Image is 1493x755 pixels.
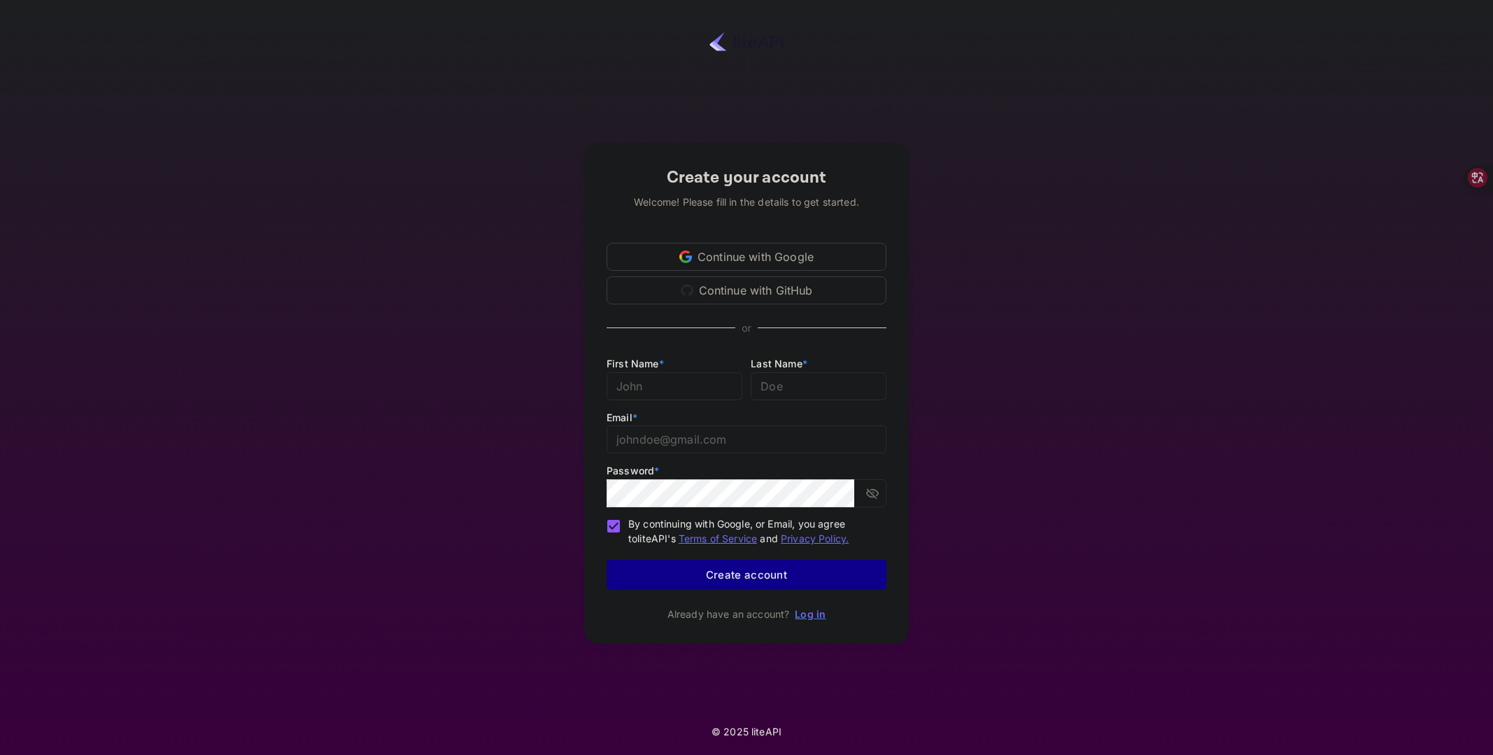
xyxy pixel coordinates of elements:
[607,372,742,400] input: John
[679,532,757,544] a: Terms of Service
[607,165,886,190] div: Create your account
[751,372,886,400] input: Doe
[607,560,886,590] button: Create account
[795,608,826,620] a: Log in
[781,532,849,544] a: Privacy Policy.
[751,358,807,369] label: Last Name
[667,607,790,621] p: Already have an account?
[628,516,875,546] span: By continuing with Google, or Email, you agree to liteAPI's and
[607,465,659,477] label: Password
[712,726,781,738] p: © 2025 liteAPI
[607,276,886,304] div: Continue with GitHub
[607,195,886,209] div: Welcome! Please fill in the details to get started.
[607,425,886,453] input: johndoe@gmail.com
[860,481,885,506] button: toggle password visibility
[607,358,664,369] label: First Name
[607,243,886,271] div: Continue with Google
[709,31,784,52] img: liteapi
[607,411,637,423] label: Email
